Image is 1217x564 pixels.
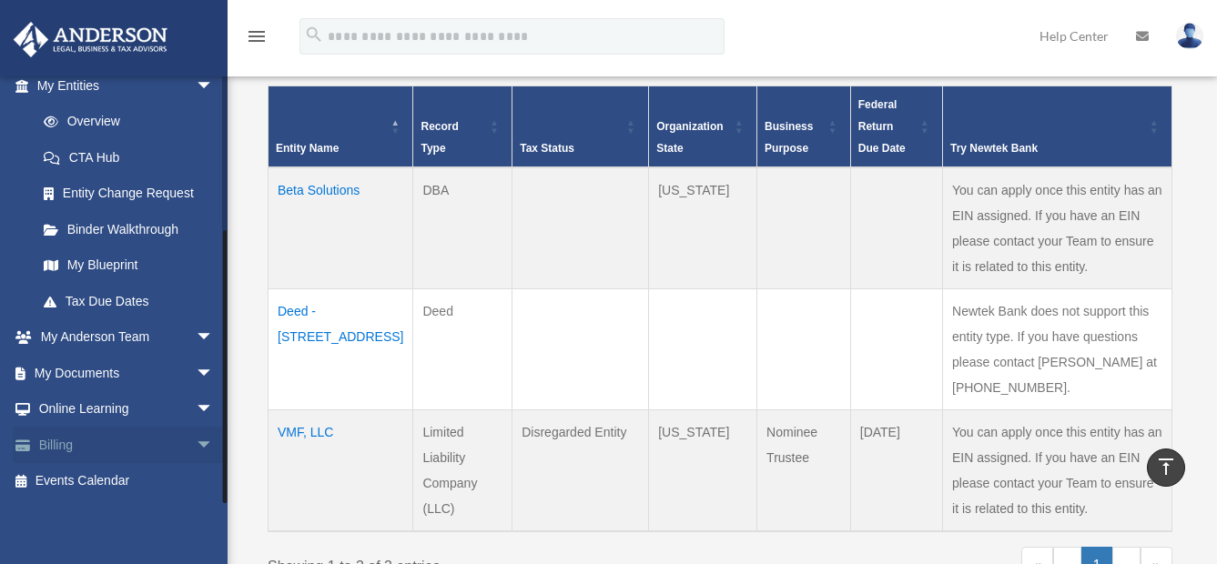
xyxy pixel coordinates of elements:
[943,167,1172,289] td: You can apply once this entity has an EIN assigned. If you have an EIN please contact your Team t...
[25,139,232,176] a: CTA Hub
[269,410,413,532] td: VMF, LLC
[413,410,512,532] td: Limited Liability Company (LLC)
[421,120,458,155] span: Record Type
[13,427,241,463] a: Billingarrow_drop_down
[943,86,1172,168] th: Try Newtek Bank : Activate to sort
[246,25,268,47] i: menu
[25,247,232,284] a: My Blueprint
[13,463,241,499] a: Events Calendar
[850,410,942,532] td: [DATE]
[276,142,339,155] span: Entity Name
[1147,448,1185,487] a: vertical_align_top
[950,137,1144,159] div: Try Newtek Bank
[196,355,232,392] span: arrow_drop_down
[850,86,942,168] th: Federal Return Due Date: Activate to sort
[269,86,413,168] th: Entity Name: Activate to invert sorting
[25,104,223,140] a: Overview
[8,22,173,57] img: Anderson Advisors Platinum Portal
[13,355,241,391] a: My Documentsarrow_drop_down
[656,120,723,155] span: Organization State
[765,120,813,155] span: Business Purpose
[304,25,324,45] i: search
[25,176,232,212] a: Entity Change Request
[520,142,574,155] span: Tax Status
[196,391,232,428] span: arrow_drop_down
[269,167,413,289] td: Beta Solutions
[649,410,757,532] td: [US_STATE]
[246,32,268,47] a: menu
[943,289,1172,410] td: Newtek Bank does not support this entity type. If you have questions please contact [PERSON_NAME]...
[512,410,649,532] td: Disregarded Entity
[13,67,232,104] a: My Entitiesarrow_drop_down
[512,86,649,168] th: Tax Status: Activate to sort
[25,283,232,319] a: Tax Due Dates
[649,86,757,168] th: Organization State: Activate to sort
[196,427,232,464] span: arrow_drop_down
[943,410,1172,532] td: You can apply once this entity has an EIN assigned. If you have an EIN please contact your Team t...
[13,391,241,428] a: Online Learningarrow_drop_down
[413,289,512,410] td: Deed
[413,86,512,168] th: Record Type: Activate to sort
[649,167,757,289] td: [US_STATE]
[25,211,232,247] a: Binder Walkthrough
[757,86,851,168] th: Business Purpose: Activate to sort
[13,319,241,356] a: My Anderson Teamarrow_drop_down
[269,289,413,410] td: Deed - [STREET_ADDRESS]
[196,319,232,357] span: arrow_drop_down
[196,67,232,105] span: arrow_drop_down
[757,410,851,532] td: Nominee Trustee
[858,98,906,155] span: Federal Return Due Date
[1155,456,1177,478] i: vertical_align_top
[1176,23,1203,49] img: User Pic
[413,167,512,289] td: DBA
